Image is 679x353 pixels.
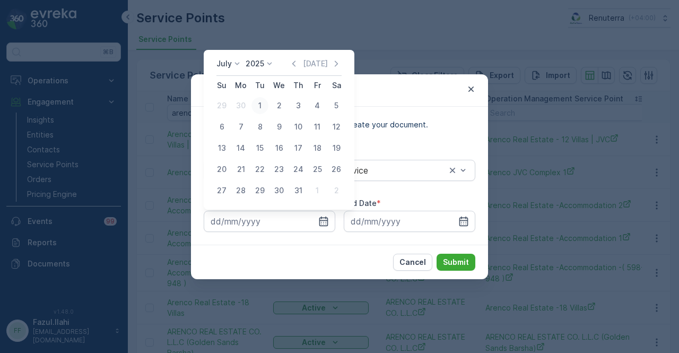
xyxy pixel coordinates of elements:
[344,211,475,232] input: dd/mm/yyyy
[289,76,308,95] th: Thursday
[269,76,289,95] th: Wednesday
[232,140,249,157] div: 14
[393,254,432,271] button: Cancel
[231,76,250,95] th: Monday
[328,140,345,157] div: 19
[309,161,326,178] div: 25
[246,58,264,69] p: 2025
[271,140,288,157] div: 16
[271,97,288,114] div: 2
[213,118,230,135] div: 6
[251,182,268,199] div: 29
[328,161,345,178] div: 26
[271,182,288,199] div: 30
[232,97,249,114] div: 30
[251,118,268,135] div: 8
[437,254,475,271] button: Submit
[327,76,346,95] th: Saturday
[290,182,307,199] div: 31
[443,257,469,268] p: Submit
[309,97,326,114] div: 4
[216,58,232,69] p: July
[213,182,230,199] div: 27
[309,118,326,135] div: 11
[212,76,231,95] th: Sunday
[251,97,268,114] div: 1
[399,257,426,268] p: Cancel
[271,161,288,178] div: 23
[232,161,249,178] div: 21
[232,118,249,135] div: 7
[250,76,269,95] th: Tuesday
[290,118,307,135] div: 10
[213,97,230,114] div: 29
[309,140,326,157] div: 18
[328,118,345,135] div: 12
[290,97,307,114] div: 3
[328,182,345,199] div: 2
[251,161,268,178] div: 22
[309,182,326,199] div: 1
[232,182,249,199] div: 28
[204,211,335,232] input: dd/mm/yyyy
[213,161,230,178] div: 20
[213,140,230,157] div: 13
[271,118,288,135] div: 9
[328,97,345,114] div: 5
[290,140,307,157] div: 17
[344,199,377,208] label: End Date
[303,58,328,69] p: [DATE]
[290,161,307,178] div: 24
[308,76,327,95] th: Friday
[251,140,268,157] div: 15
